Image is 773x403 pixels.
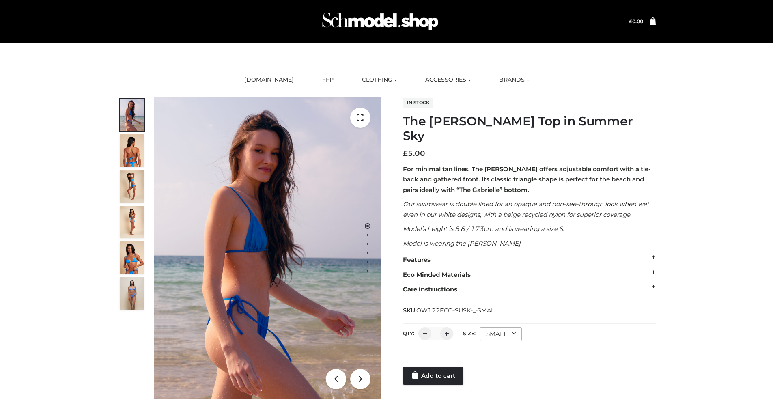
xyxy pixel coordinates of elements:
[403,282,656,297] div: Care instructions
[403,225,564,233] em: Model’s height is 5’8 / 173cm and is wearing a size S.
[403,239,521,247] em: Model is wearing the [PERSON_NAME]
[419,71,477,89] a: ACCESSORIES
[493,71,535,89] a: BRANDS
[356,71,403,89] a: CLOTHING
[120,99,144,131] img: 1.Alex-top_SS-1_4464b1e7-c2c9-4e4b-a62c-58381cd673c0-1.jpg
[403,149,408,158] span: £
[238,71,300,89] a: [DOMAIN_NAME]
[403,306,498,315] span: SKU:
[319,5,441,37] img: Schmodel Admin 964
[629,18,643,24] a: £0.00
[120,170,144,203] img: 4.Alex-top_CN-1-1-2.jpg
[480,327,522,341] div: SMALL
[416,307,497,314] span: OW122ECO-SUSK-_-SMALL
[403,330,414,336] label: QTY:
[629,18,632,24] span: £
[120,277,144,310] img: SSVC.jpg
[403,98,433,108] span: In stock
[629,18,643,24] bdi: 0.00
[463,330,476,336] label: Size:
[120,134,144,167] img: 5.Alex-top_CN-1-1_1-1.jpg
[403,114,656,143] h1: The [PERSON_NAME] Top in Summer Sky
[403,200,650,218] em: Our swimwear is double lined for an opaque and non-see-through look when wet, even in our white d...
[120,241,144,274] img: 2.Alex-top_CN-1-1-2.jpg
[154,97,381,399] img: 1.Alex-top_SS-1_4464b1e7-c2c9-4e4b-a62c-58381cd673c0 (1)
[403,165,651,194] strong: For minimal tan lines, The [PERSON_NAME] offers adjustable comfort with a tie-back and gathered f...
[403,252,656,267] div: Features
[403,149,425,158] bdi: 5.00
[316,71,340,89] a: FFP
[403,267,656,282] div: Eco Minded Materials
[403,367,463,385] a: Add to cart
[120,206,144,238] img: 3.Alex-top_CN-1-1-2.jpg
